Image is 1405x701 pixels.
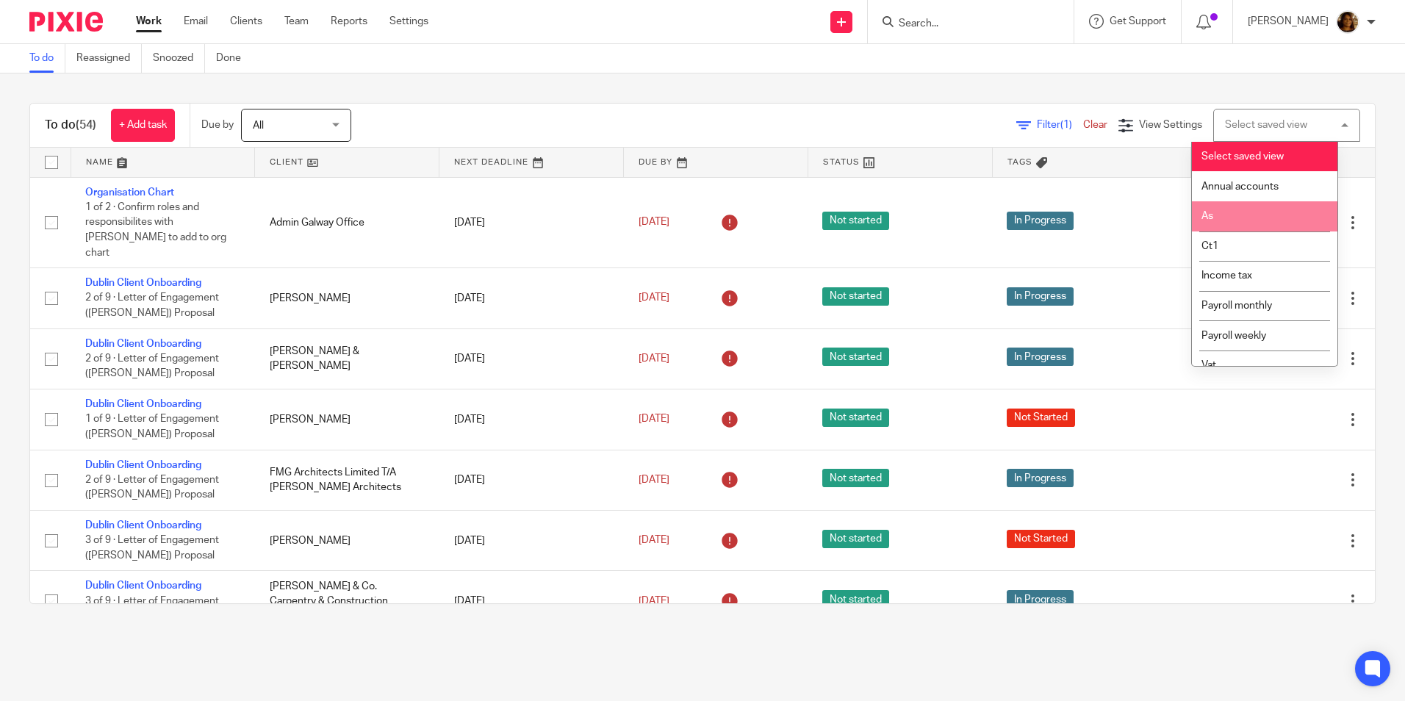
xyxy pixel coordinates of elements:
[111,109,175,142] a: + Add task
[439,450,624,510] td: [DATE]
[1007,469,1074,487] span: In Progress
[439,389,624,450] td: [DATE]
[439,511,624,571] td: [DATE]
[1007,158,1032,166] span: Tags
[1007,348,1074,366] span: In Progress
[255,177,439,268] td: Admin Galway Office
[1037,120,1083,130] span: Filter
[1110,16,1166,26] span: Get Support
[85,414,219,440] span: 1 of 9 · Letter of Engagement ([PERSON_NAME]) Proposal
[639,475,669,485] span: [DATE]
[85,353,219,379] span: 2 of 9 · Letter of Engagement ([PERSON_NAME]) Proposal
[29,44,65,73] a: To do
[1007,409,1075,427] span: Not Started
[85,580,201,591] a: Dublin Client Onboarding
[822,287,889,306] span: Not started
[639,596,669,606] span: [DATE]
[85,536,219,561] span: 3 of 9 · Letter of Engagement ([PERSON_NAME]) Proposal
[1201,241,1218,251] span: Ct1
[439,177,624,268] td: [DATE]
[1007,530,1075,548] span: Not Started
[822,590,889,608] span: Not started
[1225,120,1307,130] div: Select saved view
[85,187,174,198] a: Organisation Chart
[29,12,103,32] img: Pixie
[85,293,219,319] span: 2 of 9 · Letter of Engagement ([PERSON_NAME]) Proposal
[439,328,624,389] td: [DATE]
[255,268,439,328] td: [PERSON_NAME]
[897,18,1030,31] input: Search
[255,571,439,631] td: [PERSON_NAME] & Co. Carpentry & Construction Limited
[85,339,201,349] a: Dublin Client Onboarding
[253,121,264,131] span: All
[85,202,226,258] span: 1 of 2 · Confirm roles and responsibilites with [PERSON_NAME] to add to org chart
[153,44,205,73] a: Snoozed
[45,118,96,133] h1: To do
[85,475,219,500] span: 2 of 9 · Letter of Engagement ([PERSON_NAME]) Proposal
[255,328,439,389] td: [PERSON_NAME] & [PERSON_NAME]
[1201,211,1213,221] span: As
[1201,301,1272,311] span: Payroll monthly
[85,520,201,531] a: Dublin Client Onboarding
[439,268,624,328] td: [DATE]
[1201,360,1216,370] span: Vat
[331,14,367,29] a: Reports
[1007,590,1074,608] span: In Progress
[76,44,142,73] a: Reassigned
[201,118,234,132] p: Due by
[822,469,889,487] span: Not started
[1007,287,1074,306] span: In Progress
[184,14,208,29] a: Email
[639,218,669,228] span: [DATE]
[255,511,439,571] td: [PERSON_NAME]
[85,399,201,409] a: Dublin Client Onboarding
[639,536,669,546] span: [DATE]
[1139,120,1202,130] span: View Settings
[439,571,624,631] td: [DATE]
[1007,212,1074,230] span: In Progress
[136,14,162,29] a: Work
[639,293,669,303] span: [DATE]
[1060,120,1072,130] span: (1)
[85,278,201,288] a: Dublin Client Onboarding
[85,460,201,470] a: Dublin Client Onboarding
[255,389,439,450] td: [PERSON_NAME]
[639,414,669,425] span: [DATE]
[230,14,262,29] a: Clients
[389,14,428,29] a: Settings
[822,530,889,548] span: Not started
[822,348,889,366] span: Not started
[284,14,309,29] a: Team
[1201,181,1279,192] span: Annual accounts
[639,353,669,364] span: [DATE]
[1201,270,1252,281] span: Income tax
[1248,14,1329,29] p: [PERSON_NAME]
[1336,10,1359,34] img: Arvinder.jpeg
[76,119,96,131] span: (54)
[85,596,219,622] span: 3 of 9 · Letter of Engagement ([PERSON_NAME]) Proposal
[1083,120,1107,130] a: Clear
[1201,331,1266,341] span: Payroll weekly
[255,450,439,510] td: FMG Architects Limited T/A [PERSON_NAME] Architects
[822,409,889,427] span: Not started
[822,212,889,230] span: Not started
[1201,151,1284,162] span: Select saved view
[216,44,252,73] a: Done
